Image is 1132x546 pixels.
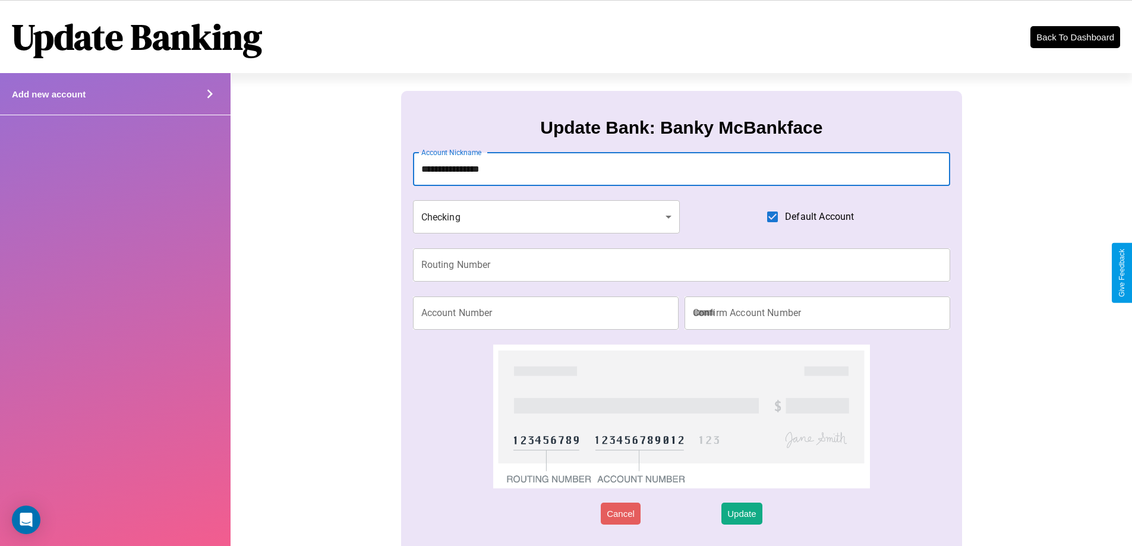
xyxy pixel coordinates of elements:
h1: Update Banking [12,12,262,61]
h4: Add new account [12,89,86,99]
div: Checking [413,200,680,233]
span: Default Account [785,210,854,224]
button: Update [721,503,762,525]
button: Cancel [601,503,641,525]
img: check [493,345,869,488]
button: Back To Dashboard [1030,26,1120,48]
label: Account Nickname [421,147,482,157]
div: Give Feedback [1118,249,1126,297]
div: Open Intercom Messenger [12,506,40,534]
h3: Update Bank: Banky McBankface [540,118,822,138]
